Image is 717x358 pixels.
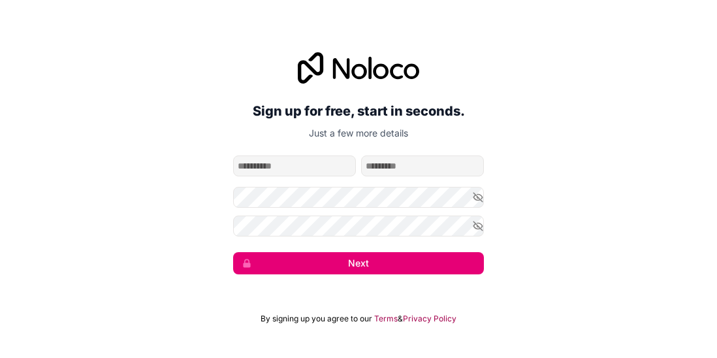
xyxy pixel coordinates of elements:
input: Confirm password [233,216,484,236]
a: Terms [374,314,398,324]
a: Privacy Policy [403,314,456,324]
span: By signing up you agree to our [261,314,372,324]
h2: Sign up for free, start in seconds. [233,99,484,123]
input: family-name [361,155,484,176]
input: given-name [233,155,356,176]
button: Next [233,252,484,274]
input: Password [233,187,484,208]
p: Just a few more details [233,127,484,140]
span: & [398,314,403,324]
